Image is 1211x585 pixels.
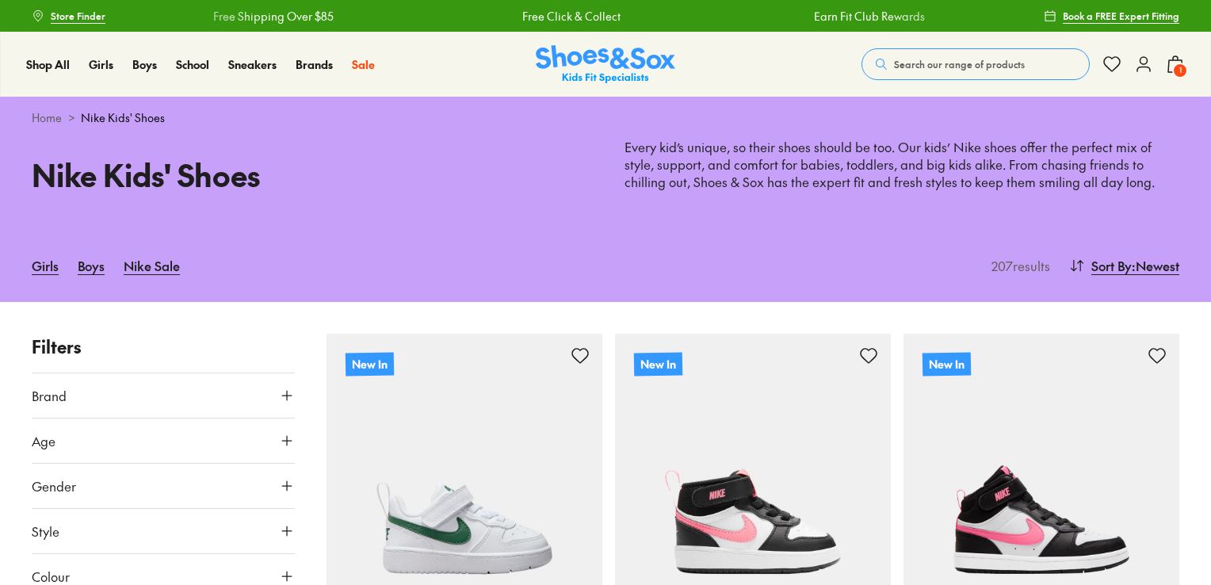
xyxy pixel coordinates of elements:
[296,56,333,73] a: Brands
[985,256,1050,275] p: 207 results
[176,56,209,72] span: School
[176,56,209,73] a: School
[32,248,59,283] a: Girls
[32,509,295,553] button: Style
[634,352,682,376] p: New In
[32,522,59,541] span: Style
[32,476,76,495] span: Gender
[228,56,277,73] a: Sneakers
[894,57,1025,71] span: Search our range of products
[32,386,67,405] span: Brand
[32,2,105,30] a: Store Finder
[1063,9,1179,23] span: Book a FREE Expert Fitting
[625,139,1179,191] p: Every kid’s unique, so their shoes should be too. Our kids’ Nike shoes offer the perfect mix of s...
[1091,256,1132,275] span: Sort By
[89,56,113,73] a: Girls
[32,152,586,197] h1: Nike Kids' Shoes
[228,56,277,72] span: Sneakers
[32,334,295,360] p: Filters
[1044,2,1179,30] a: Book a FREE Expert Fitting
[32,109,1179,126] div: >
[51,9,105,23] span: Store Finder
[32,109,62,126] a: Home
[78,248,105,283] a: Boys
[89,56,113,72] span: Girls
[1132,256,1179,275] span: : Newest
[32,419,295,463] button: Age
[212,8,333,25] a: Free Shipping Over $85
[32,431,55,450] span: Age
[521,8,620,25] a: Free Click & Collect
[32,373,295,418] button: Brand
[296,56,333,72] span: Brands
[26,56,70,72] span: Shop All
[132,56,157,72] span: Boys
[352,56,375,73] a: Sale
[352,56,375,72] span: Sale
[1069,248,1179,283] button: Sort By:Newest
[132,56,157,73] a: Boys
[1172,63,1188,78] span: 1
[32,464,295,508] button: Gender
[346,352,394,376] p: New In
[813,8,924,25] a: Earn Fit Club Rewards
[861,48,1090,80] button: Search our range of products
[81,109,165,126] span: Nike Kids' Shoes
[26,56,70,73] a: Shop All
[536,45,675,84] a: Shoes & Sox
[536,45,675,84] img: SNS_Logo_Responsive.svg
[124,248,180,283] a: Nike Sale
[1166,47,1185,82] button: 1
[923,352,971,376] p: New In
